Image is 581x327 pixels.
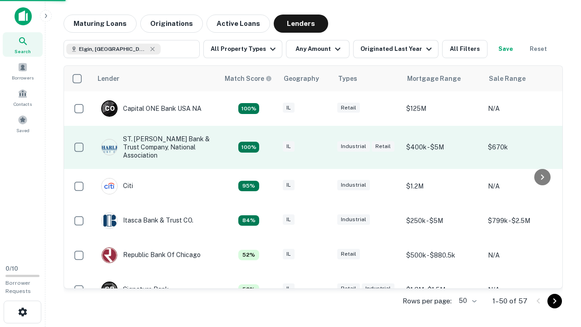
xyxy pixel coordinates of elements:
a: Saved [3,111,43,136]
button: Any Amount [286,40,350,58]
div: Retail [337,283,360,294]
button: Lenders [274,15,328,33]
td: $400k - $5M [402,126,483,169]
td: $799k - $2.5M [483,203,565,238]
div: Capital ONE Bank USA NA [101,100,202,117]
div: Industrial [337,180,370,190]
div: IL [283,214,295,225]
th: Types [333,66,402,91]
div: 50 [455,294,478,307]
p: C O [105,104,114,114]
div: Retail [337,249,360,259]
a: Borrowers [3,59,43,83]
th: Mortgage Range [402,66,483,91]
img: picture [102,213,117,228]
div: Citi [101,178,133,194]
div: Types [338,73,357,84]
img: picture [102,178,117,194]
div: Sale Range [489,73,526,84]
div: Capitalize uses an advanced AI algorithm to match your search with the best lender. The match sco... [238,284,259,295]
span: Search [15,48,31,55]
div: Mortgage Range [407,73,461,84]
td: N/A [483,272,565,307]
div: Originated Last Year [360,44,434,54]
td: N/A [483,91,565,126]
span: Contacts [14,100,32,108]
button: Maturing Loans [64,15,137,33]
div: Signature Bank [101,282,169,298]
img: picture [102,248,117,263]
td: $1.2M [402,169,483,203]
td: $500k - $880.5k [402,238,483,272]
div: IL [283,249,295,259]
div: IL [283,283,295,294]
div: Industrial [362,283,394,294]
button: Originations [140,15,203,33]
div: Capitalize uses an advanced AI algorithm to match your search with the best lender. The match sco... [238,181,259,192]
td: $670k [483,126,565,169]
button: All Filters [442,40,487,58]
p: 1–50 of 57 [492,296,527,307]
div: Capitalize uses an advanced AI algorithm to match your search with the best lender. The match sco... [238,103,259,114]
td: N/A [483,169,565,203]
span: Saved [16,127,30,134]
button: Originated Last Year [353,40,438,58]
div: Republic Bank Of Chicago [101,247,201,263]
th: Geography [278,66,333,91]
div: Capitalize uses an advanced AI algorithm to match your search with the best lender. The match sco... [238,142,259,153]
a: Search [3,32,43,57]
div: Lender [98,73,119,84]
span: 0 / 10 [5,265,18,272]
button: Reset [524,40,553,58]
h6: Match Score [225,74,270,84]
span: Borrowers [12,74,34,81]
th: Lender [92,66,219,91]
p: Rows per page: [403,296,452,307]
div: IL [283,103,295,113]
a: Contacts [3,85,43,109]
div: Capitalize uses an advanced AI algorithm to match your search with the best lender. The match sco... [238,215,259,226]
td: $1.3M - $1.5M [402,272,483,307]
div: Capitalize uses an advanced AI algorithm to match your search with the best lender. The match sco... [225,74,272,84]
button: Go to next page [547,294,562,308]
p: S B [105,285,114,294]
button: Save your search to get updates of matches that match your search criteria. [491,40,520,58]
div: ST. [PERSON_NAME] Bank & Trust Company, National Association [101,135,210,160]
button: Active Loans [207,15,270,33]
img: capitalize-icon.png [15,7,32,25]
div: Industrial [337,141,370,152]
div: Industrial [337,214,370,225]
div: Retail [337,103,360,113]
div: Capitalize uses an advanced AI algorithm to match your search with the best lender. The match sco... [238,250,259,261]
td: $125M [402,91,483,126]
div: Retail [372,141,394,152]
td: $250k - $5M [402,203,483,238]
div: Itasca Bank & Trust CO. [101,213,193,229]
div: Geography [284,73,319,84]
th: Sale Range [483,66,565,91]
button: All Property Types [203,40,282,58]
iframe: Chat Widget [536,254,581,298]
th: Capitalize uses an advanced AI algorithm to match your search with the best lender. The match sco... [219,66,278,91]
div: IL [283,141,295,152]
td: N/A [483,238,565,272]
img: picture [102,139,117,155]
span: Borrower Requests [5,280,31,294]
span: Elgin, [GEOGRAPHIC_DATA], [GEOGRAPHIC_DATA] [79,45,147,53]
div: IL [283,180,295,190]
